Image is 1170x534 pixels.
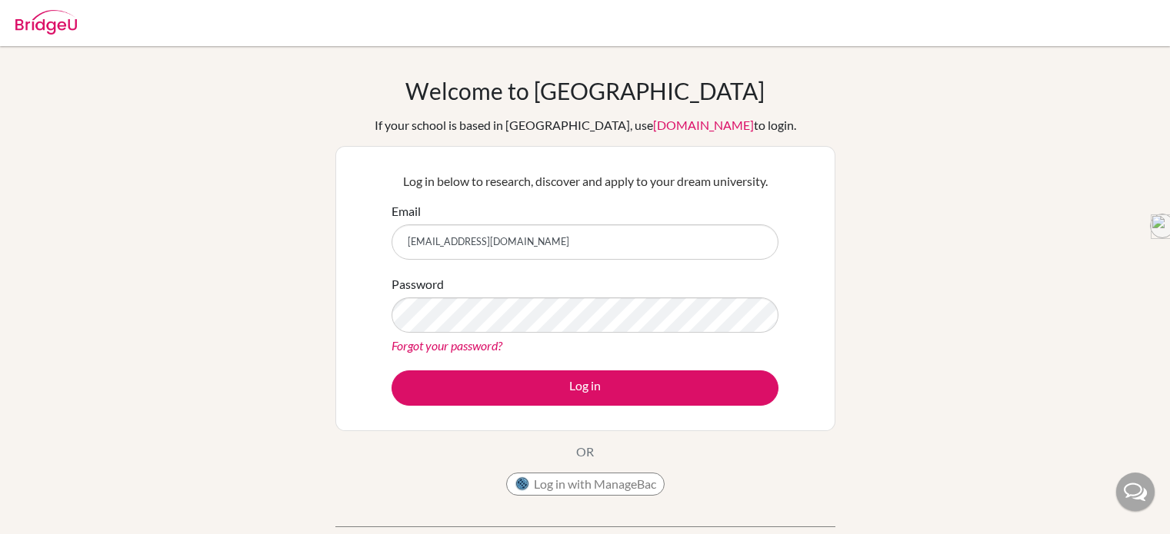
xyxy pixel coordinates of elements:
a: Forgot your password? [392,338,502,353]
img: Bridge-U [15,10,77,35]
p: OR [576,443,594,461]
label: Email [392,202,421,221]
button: Log in with ManageBac [506,473,665,496]
label: Password [392,275,444,294]
h1: Welcome to [GEOGRAPHIC_DATA] [405,77,765,104]
a: [DOMAIN_NAME] [653,118,754,132]
p: Log in below to research, discover and apply to your dream university. [392,172,778,191]
button: Log in [392,370,778,406]
div: If your school is based in [GEOGRAPHIC_DATA], use to login. [375,116,796,134]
